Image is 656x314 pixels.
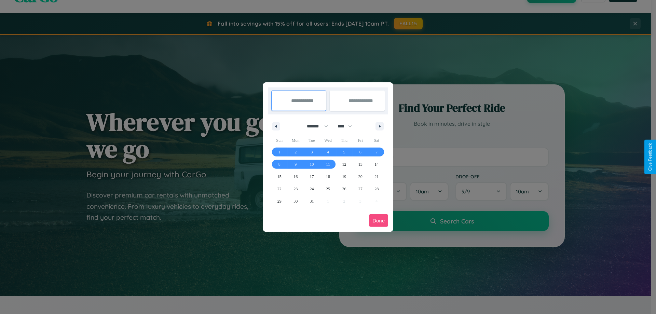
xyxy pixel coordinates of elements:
[336,170,352,183] button: 19
[295,158,297,170] span: 9
[320,170,336,183] button: 18
[277,170,282,183] span: 15
[271,135,287,146] span: Sun
[287,195,303,207] button: 30
[374,158,379,170] span: 14
[374,170,379,183] span: 21
[358,183,363,195] span: 27
[326,158,330,170] span: 11
[293,183,298,195] span: 23
[369,183,385,195] button: 28
[369,214,388,227] button: Done
[287,183,303,195] button: 23
[326,183,330,195] span: 25
[336,146,352,158] button: 5
[287,135,303,146] span: Mon
[287,170,303,183] button: 16
[343,146,345,158] span: 5
[278,158,281,170] span: 8
[304,135,320,146] span: Tue
[310,170,314,183] span: 17
[342,158,346,170] span: 12
[304,195,320,207] button: 31
[336,183,352,195] button: 26
[369,135,385,146] span: Sat
[277,183,282,195] span: 22
[271,170,287,183] button: 15
[352,170,368,183] button: 20
[352,146,368,158] button: 6
[320,158,336,170] button: 11
[271,158,287,170] button: 8
[310,195,314,207] span: 31
[359,146,361,158] span: 6
[304,146,320,158] button: 3
[304,170,320,183] button: 17
[342,170,346,183] span: 19
[278,146,281,158] span: 1
[287,158,303,170] button: 9
[374,183,379,195] span: 28
[342,183,346,195] span: 26
[320,135,336,146] span: Wed
[304,158,320,170] button: 10
[352,183,368,195] button: 27
[352,135,368,146] span: Fri
[271,183,287,195] button: 22
[369,146,385,158] button: 7
[271,195,287,207] button: 29
[320,146,336,158] button: 4
[293,170,298,183] span: 16
[369,158,385,170] button: 14
[336,158,352,170] button: 12
[358,170,363,183] span: 20
[320,183,336,195] button: 25
[277,195,282,207] span: 29
[293,195,298,207] span: 30
[311,146,313,158] span: 3
[310,183,314,195] span: 24
[310,158,314,170] span: 10
[271,146,287,158] button: 1
[375,146,378,158] span: 7
[304,183,320,195] button: 24
[369,170,385,183] button: 21
[326,170,330,183] span: 18
[295,146,297,158] span: 2
[287,146,303,158] button: 2
[648,143,653,171] div: Give Feedback
[352,158,368,170] button: 13
[358,158,363,170] span: 13
[336,135,352,146] span: Thu
[327,146,329,158] span: 4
